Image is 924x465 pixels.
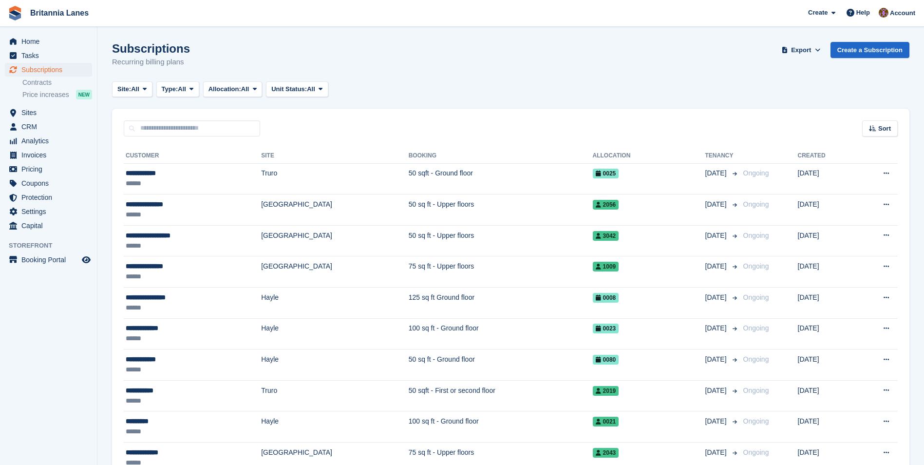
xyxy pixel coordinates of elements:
th: Booking [409,148,593,164]
td: [DATE] [798,288,856,319]
a: menu [5,35,92,48]
button: Type: All [156,81,199,97]
td: Hayle [261,288,408,319]
button: Allocation: All [203,81,263,97]
span: Ongoing [743,293,769,301]
span: [DATE] [705,199,729,210]
a: menu [5,205,92,218]
span: Sort [878,124,891,134]
span: Ongoing [743,200,769,208]
span: [DATE] [705,231,729,241]
span: Site: [117,84,131,94]
a: Price increases NEW [22,89,92,100]
a: menu [5,176,92,190]
span: All [307,84,315,94]
span: All [131,84,139,94]
span: 1009 [593,262,619,271]
span: Type: [162,84,178,94]
div: NEW [76,90,92,99]
span: [DATE] [705,447,729,458]
a: menu [5,219,92,232]
th: Allocation [593,148,705,164]
td: 100 sq ft - Ground floor [409,318,593,349]
span: Unit Status: [271,84,307,94]
a: menu [5,120,92,134]
span: [DATE] [705,292,729,303]
span: Invoices [21,148,80,162]
a: menu [5,191,92,204]
td: 50 sq ft - Upper floors [409,194,593,226]
td: [GEOGRAPHIC_DATA] [261,256,408,288]
span: Ongoing [743,232,769,239]
button: Export [780,42,823,58]
td: Hayle [261,318,408,349]
span: [DATE] [705,168,729,178]
img: stora-icon-8386f47178a22dfd0bd8f6a31ec36ba5ce8667c1dd55bd0f319d3a0aa187defe.svg [8,6,22,20]
td: [GEOGRAPHIC_DATA] [261,194,408,226]
a: Preview store [80,254,92,266]
span: CRM [21,120,80,134]
span: Ongoing [743,355,769,363]
span: Ongoing [743,417,769,425]
td: [DATE] [798,194,856,226]
span: Booking Portal [21,253,80,267]
th: Customer [124,148,261,164]
a: menu [5,162,92,176]
span: All [178,84,186,94]
td: [DATE] [798,380,856,411]
span: Ongoing [743,169,769,177]
span: Help [856,8,870,18]
span: Account [890,8,915,18]
th: Created [798,148,856,164]
a: menu [5,63,92,77]
td: 125 sq ft Ground floor [409,288,593,319]
span: Pricing [21,162,80,176]
span: Ongoing [743,324,769,332]
span: [DATE] [705,261,729,271]
span: Subscriptions [21,63,80,77]
a: menu [5,49,92,62]
a: menu [5,148,92,162]
td: Hayle [261,349,408,381]
span: 3042 [593,231,619,241]
td: 100 sq ft - Ground floor [409,411,593,443]
img: Andy Collier [879,8,888,18]
td: [DATE] [798,411,856,443]
span: Analytics [21,134,80,148]
button: Site: All [112,81,152,97]
span: Protection [21,191,80,204]
td: [GEOGRAPHIC_DATA] [261,225,408,256]
span: 0023 [593,324,619,333]
td: 50 sqft - Ground floor [409,163,593,194]
span: Coupons [21,176,80,190]
span: 0008 [593,293,619,303]
span: [DATE] [705,323,729,333]
span: 2043 [593,448,619,458]
td: [DATE] [798,349,856,381]
span: Tasks [21,49,80,62]
a: menu [5,134,92,148]
span: Create [808,8,828,18]
a: Create a Subscription [830,42,909,58]
span: [DATE] [705,416,729,426]
td: Truro [261,163,408,194]
span: All [241,84,249,94]
span: [DATE] [705,354,729,365]
a: menu [5,253,92,267]
span: Storefront [9,241,97,251]
td: 50 sq ft - Upper floors [409,225,593,256]
span: Settings [21,205,80,218]
button: Unit Status: All [266,81,328,97]
span: 0080 [593,355,619,365]
span: Price increases [22,90,69,99]
span: Home [21,35,80,48]
a: Britannia Lanes [26,5,93,21]
td: Truro [261,380,408,411]
span: Capital [21,219,80,232]
span: 0025 [593,169,619,178]
td: 50 sq ft - Ground floor [409,349,593,381]
td: [DATE] [798,256,856,288]
p: Recurring billing plans [112,57,190,68]
span: 2056 [593,200,619,210]
span: [DATE] [705,386,729,396]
